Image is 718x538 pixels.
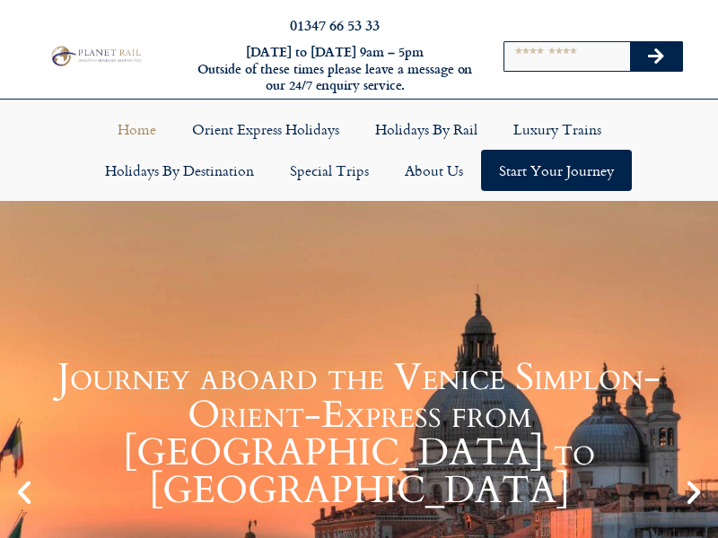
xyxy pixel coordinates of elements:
[9,477,39,508] div: Previous slide
[87,150,272,191] a: Holidays by Destination
[196,44,474,94] h6: [DATE] to [DATE] 9am – 5pm Outside of these times please leave a message on our 24/7 enquiry serv...
[481,150,632,191] a: Start your Journey
[290,14,380,35] a: 01347 66 53 33
[387,150,481,191] a: About Us
[174,108,357,150] a: Orient Express Holidays
[100,108,174,150] a: Home
[679,477,709,508] div: Next slide
[630,42,682,71] button: Search
[272,150,387,191] a: Special Trips
[357,108,495,150] a: Holidays by Rail
[495,108,619,150] a: Luxury Trains
[9,108,709,191] nav: Menu
[45,359,673,509] h1: Journey aboard the Venice Simplon-Orient-Express from [GEOGRAPHIC_DATA] to [GEOGRAPHIC_DATA]
[48,44,144,67] img: Planet Rail Train Holidays Logo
